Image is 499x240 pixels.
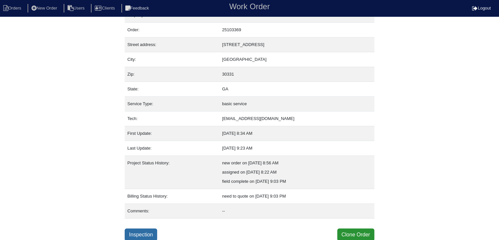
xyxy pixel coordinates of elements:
[222,177,372,186] div: field complete on [DATE] 9:03 PM
[125,141,219,156] td: Last Update:
[219,37,374,52] td: [STREET_ADDRESS]
[125,52,219,67] td: City:
[28,4,62,13] li: New Order
[28,6,62,11] a: New Order
[91,6,120,11] a: Clients
[219,67,374,82] td: 30331
[219,82,374,97] td: GA
[219,204,374,219] td: --
[125,189,219,204] td: Billing Status History:
[125,97,219,111] td: Service Type:
[219,97,374,111] td: basic service
[125,82,219,97] td: State:
[125,156,219,189] td: Project Status History:
[121,4,154,13] li: Feedback
[125,23,219,37] td: Order:
[219,52,374,67] td: [GEOGRAPHIC_DATA]
[64,6,90,11] a: Users
[125,37,219,52] td: Street address:
[472,6,491,11] a: Logout
[222,158,372,168] div: new order on [DATE] 8:56 AM
[219,141,374,156] td: [DATE] 9:23 AM
[125,67,219,82] td: Zip:
[222,192,372,201] div: need to quote on [DATE] 9:03 PM
[125,126,219,141] td: First Update:
[64,4,90,13] li: Users
[125,111,219,126] td: Tech:
[219,126,374,141] td: [DATE] 8:34 AM
[125,204,219,219] td: Comments:
[219,111,374,126] td: [EMAIL_ADDRESS][DOMAIN_NAME]
[219,23,374,37] td: 25103369
[222,168,372,177] div: assigned on [DATE] 8:22 AM
[91,4,120,13] li: Clients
